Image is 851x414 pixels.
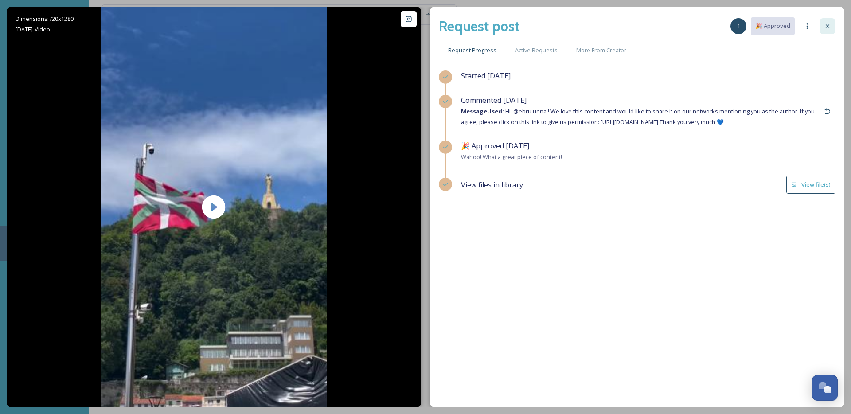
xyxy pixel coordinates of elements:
[461,141,529,151] span: 🎉 Approved [DATE]
[786,176,835,194] button: View file(s)
[812,375,838,401] button: Open Chat
[461,107,504,115] strong: Message Used:
[448,46,496,55] span: Request Progress
[461,107,815,126] span: Hi, @ebru.uenal! We love this content and would like to share it on our networks mentioning you a...
[439,16,519,37] h2: Request post
[461,180,523,190] span: View files in library
[751,17,795,35] button: 🎉 Approved
[461,153,562,161] span: Wahoo! What a great piece of content!
[737,22,740,30] span: 1
[515,46,558,55] span: Active Requests
[461,71,511,81] span: Started [DATE]
[461,95,527,105] span: Commented [DATE]
[16,25,50,33] span: [DATE] - Video
[576,46,626,55] span: More From Creator
[101,7,327,407] img: thumbnail
[16,15,74,23] span: Dimensions: 720 x 1280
